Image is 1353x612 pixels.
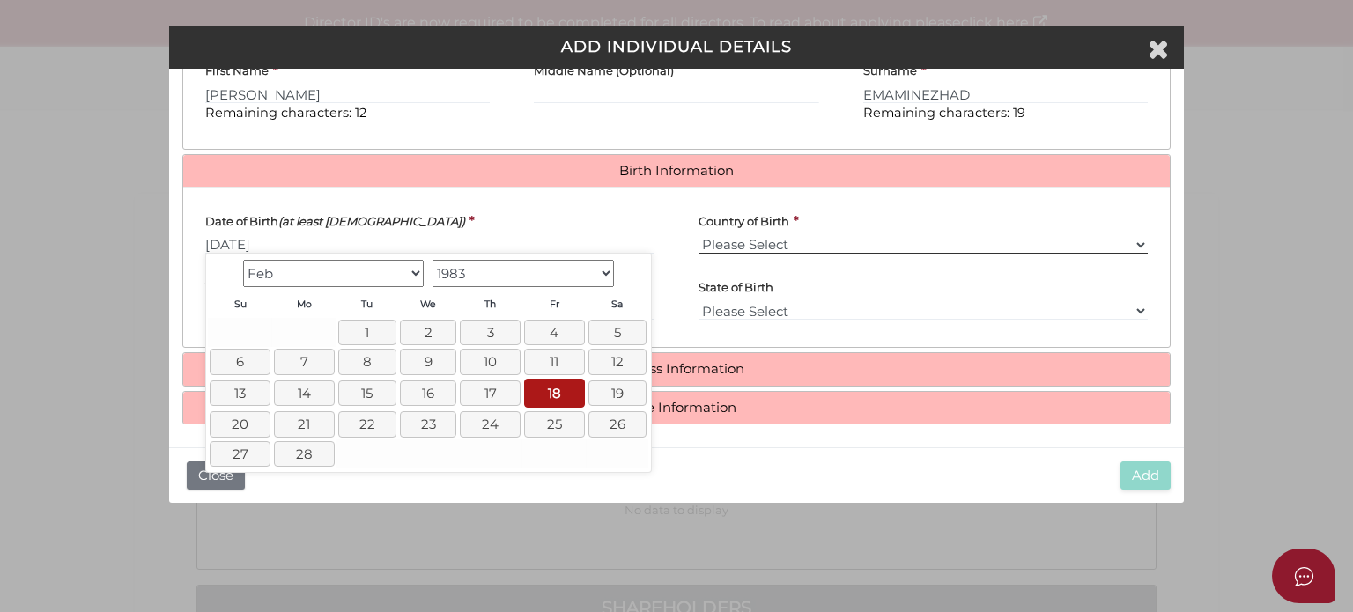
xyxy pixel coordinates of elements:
a: 1 [338,320,396,345]
a: 10 [460,349,521,374]
a: 9 [400,349,456,374]
span: Tuesday [361,299,373,310]
span: Thursday [484,299,496,310]
a: 6 [210,349,270,374]
a: 21 [274,411,335,437]
span: Friday [550,299,559,310]
button: Add [1120,461,1171,490]
a: 14 [274,380,335,406]
a: 23 [400,411,456,437]
button: Close [187,461,245,490]
a: Prev [210,258,238,286]
a: 2 [400,320,456,345]
a: 12 [588,349,647,374]
a: 16 [400,380,456,406]
a: 25 [524,411,585,437]
a: 22 [338,411,396,437]
a: 27 [210,441,270,467]
span: Wednesday [420,299,436,310]
a: 15 [338,380,396,406]
a: 3 [460,320,521,345]
a: 8 [338,349,396,374]
a: 26 [588,411,647,437]
a: 18 [524,379,585,408]
a: 20 [210,411,270,437]
a: 17 [460,380,521,406]
button: Open asap [1272,549,1335,603]
a: 5 [588,320,647,345]
a: 4 [524,320,585,345]
a: 19 [588,380,647,406]
a: Share Information [196,401,1157,416]
span: Saturday [611,299,623,310]
a: 7 [274,349,335,374]
span: Sunday [234,299,247,310]
a: 11 [524,349,585,374]
a: Next [618,258,647,286]
a: 28 [274,441,335,467]
span: Monday [297,299,312,310]
a: 24 [460,411,521,437]
a: Address Information [196,362,1157,377]
a: 13 [210,380,270,406]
